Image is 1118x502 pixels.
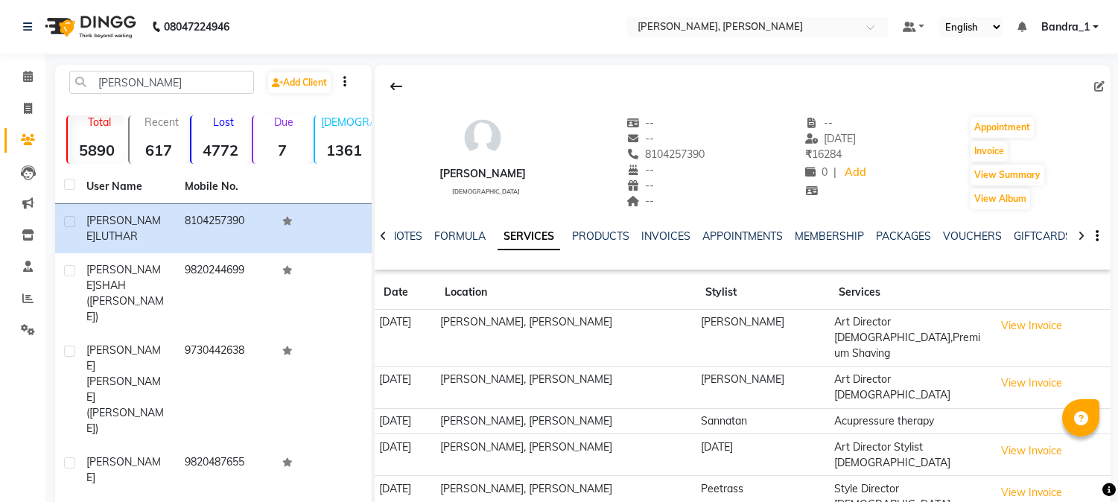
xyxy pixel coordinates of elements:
a: GIFTCARDS [1014,229,1072,243]
button: View Invoice [994,372,1069,395]
strong: 7 [253,141,311,159]
input: Search by Name/Mobile/Email/Code [69,71,254,94]
span: 8104257390 [626,147,705,161]
td: Sannatan [696,408,830,434]
td: 8104257390 [176,204,274,253]
a: SERVICES [498,223,560,250]
td: [PERSON_NAME], [PERSON_NAME] [436,408,696,434]
span: -- [805,116,833,130]
td: Art Director [DEMOGRAPHIC_DATA] [830,366,990,408]
span: [PERSON_NAME] [86,214,161,243]
span: [PERSON_NAME] [86,455,161,484]
p: Total [74,115,125,129]
strong: 617 [130,141,187,159]
span: LUTHAR [95,229,138,243]
td: 9820244699 [176,253,274,334]
a: INVOICES [641,229,690,243]
td: [PERSON_NAME], [PERSON_NAME] [436,434,696,476]
th: Stylist [696,276,830,310]
span: | [833,165,836,180]
p: [DEMOGRAPHIC_DATA] [321,115,372,129]
th: User Name [77,170,176,204]
td: [PERSON_NAME] [696,366,830,408]
th: Date [375,276,436,310]
a: FORMULA [434,229,486,243]
strong: 5890 [68,141,125,159]
span: [DATE] [805,132,857,145]
a: PRODUCTS [572,229,629,243]
td: [DATE] [375,408,436,434]
a: VOUCHERS [943,229,1002,243]
span: 0 [805,165,828,179]
strong: 4772 [191,141,249,159]
td: [DATE] [375,434,436,476]
button: Invoice [971,141,1008,162]
td: Art Director [DEMOGRAPHIC_DATA],Premium Shaving [830,310,990,367]
b: 08047224946 [164,6,229,48]
span: SHAH ([PERSON_NAME]) [86,279,164,323]
td: [PERSON_NAME] [696,310,830,367]
span: 16284 [805,147,842,161]
div: Back to Client [381,72,412,101]
button: Appointment [971,117,1034,138]
td: Art Director Stylist [DEMOGRAPHIC_DATA] [830,434,990,476]
td: [PERSON_NAME], [PERSON_NAME] [436,366,696,408]
button: View Summary [971,165,1044,185]
td: [DATE] [375,310,436,367]
span: ₹ [805,147,812,161]
span: -- [626,194,655,208]
button: View Invoice [994,439,1069,463]
span: [PERSON_NAME] [86,263,161,292]
img: logo [38,6,140,48]
p: Due [256,115,311,129]
button: View Album [971,188,1030,209]
td: [DATE] [375,366,436,408]
td: Acupressure therapy [830,408,990,434]
a: NOTES [389,229,422,243]
span: -- [626,116,655,130]
th: Location [436,276,696,310]
strong: 1361 [315,141,372,159]
span: -- [626,132,655,145]
a: APPOINTMENTS [702,229,783,243]
img: avatar [460,115,505,160]
th: Services [830,276,990,310]
span: [PERSON_NAME] [86,343,161,372]
td: [PERSON_NAME], [PERSON_NAME] [436,310,696,367]
th: Mobile No. [176,170,274,204]
span: -- [626,179,655,192]
iframe: chat widget [1055,442,1103,487]
span: Bandra_1 [1041,19,1090,35]
div: [PERSON_NAME] [439,166,526,182]
p: Lost [197,115,249,129]
td: 9820487655 [176,445,274,495]
td: [DATE] [696,434,830,476]
span: -- [626,163,655,177]
span: [DEMOGRAPHIC_DATA] [452,188,520,195]
span: [PERSON_NAME] ([PERSON_NAME]) [86,375,164,435]
a: Add [842,162,868,183]
button: View Invoice [994,314,1069,337]
a: MEMBERSHIP [795,229,864,243]
td: 9730442638 [176,334,274,445]
p: Recent [136,115,187,129]
a: Add Client [268,72,331,93]
a: PACKAGES [876,229,931,243]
